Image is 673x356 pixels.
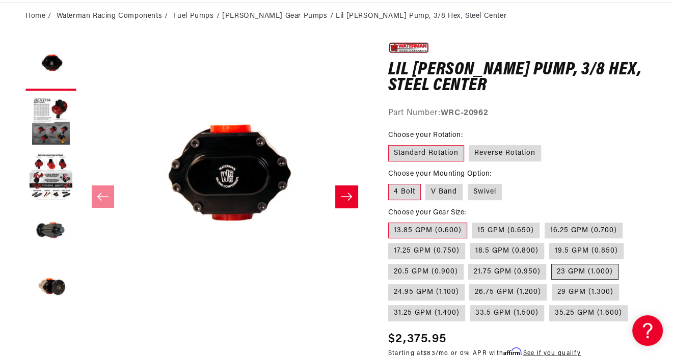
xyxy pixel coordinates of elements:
label: 15 GPM (0.650) [472,223,540,239]
button: Load image 4 in gallery view [25,208,76,259]
label: 13.85 GPM (0.600) [388,223,467,239]
label: 19.5 GPM (0.850) [549,243,624,259]
label: 18.5 GPM (0.800) [470,243,544,259]
label: 35.25 GPM (1.600) [549,305,628,321]
li: Lil [PERSON_NAME] Pump, 3/8 Hex, Steel Center [336,11,506,22]
button: Slide right [335,185,358,208]
span: Affirm [503,348,521,355]
label: 29 GPM (1.300) [552,284,619,300]
a: Waterman Racing Components [57,11,163,22]
legend: Choose your Gear Size: [388,207,467,218]
button: Load image 2 in gallery view [25,96,76,147]
label: 33.5 GPM (1.500) [470,305,544,321]
button: Load image 1 in gallery view [25,40,76,91]
legend: Choose your Mounting Option: [388,169,493,179]
button: Load image 5 in gallery view [25,264,76,315]
label: Standard Rotation [388,145,464,161]
label: 26.75 GPM (1.200) [469,284,547,300]
media-gallery: Gallery Viewer [25,40,368,353]
legend: Choose your Rotation: [388,130,464,141]
label: V Band [425,184,463,200]
button: Slide left [92,185,114,208]
label: 20.5 GPM (0.900) [388,264,464,280]
li: [PERSON_NAME] Gear Pumps [222,11,336,22]
label: 21.75 GPM (0.950) [468,264,546,280]
label: 17.25 GPM (0.750) [388,243,465,259]
label: 31.25 GPM (1.400) [388,305,465,321]
label: Reverse Rotation [469,145,541,161]
label: 4 Bolt [388,184,421,200]
label: 24.95 GPM (1.100) [388,284,465,300]
nav: breadcrumbs [25,11,648,22]
label: Swivel [468,184,502,200]
label: 23 GPM (1.000) [551,264,618,280]
strong: WRC-20962 [441,109,488,117]
h1: Lil [PERSON_NAME] Pump, 3/8 Hex, Steel Center [388,62,648,94]
button: Load image 3 in gallery view [25,152,76,203]
a: Home [25,11,45,22]
div: Part Number: [388,107,648,120]
label: 16.25 GPM (0.700) [545,223,623,239]
a: Fuel Pumps [173,11,213,22]
span: $2,375.95 [388,330,447,348]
